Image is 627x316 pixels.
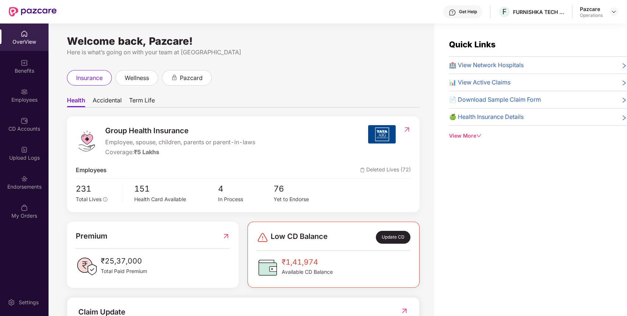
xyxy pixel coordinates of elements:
img: svg+xml;base64,PHN2ZyBpZD0iRGFuZ2VyLTMyeDMyIiB4bWxucz0iaHR0cDovL3d3dy53My5vcmcvMjAwMC9zdmciIHdpZH... [257,232,268,243]
span: 4 [218,182,274,195]
span: Available CD Balance [282,268,333,276]
span: 76 [274,182,329,195]
img: RedirectIcon [403,126,411,133]
img: svg+xml;base64,PHN2ZyBpZD0iRHJvcGRvd24tMzJ4MzIiIHhtbG5zPSJodHRwOi8vd3d3LnczLm9yZy8yMDAwL3N2ZyIgd2... [611,9,617,15]
img: RedirectIcon [400,307,408,315]
img: svg+xml;base64,PHN2ZyBpZD0iSG9tZSIgeG1sbnM9Imh0dHA6Ly93d3cudzMub3JnLzIwMDAvc3ZnIiB3aWR0aD0iMjAiIG... [21,30,28,37]
div: Yet to Endorse [274,195,329,203]
img: svg+xml;base64,PHN2ZyBpZD0iRW1wbG95ZWVzIiB4bWxucz0iaHR0cDovL3d3dy53My5vcmcvMjAwMC9zdmciIHdpZHRoPS... [21,88,28,95]
span: wellness [125,73,149,83]
div: FURNISHKA TECH PRIVATE LIMITED [513,8,564,15]
span: info-circle [103,197,107,201]
img: RedirectIcon [222,230,230,242]
span: pazcard [180,73,203,83]
span: F [502,7,507,16]
span: 📄 Download Sample Claim Form [449,95,541,104]
img: svg+xml;base64,PHN2ZyBpZD0iQmVuZWZpdHMiIHhtbG5zPSJodHRwOi8vd3d3LnczLm9yZy8yMDAwL3N2ZyIgd2lkdGg9Ij... [21,59,28,66]
span: Premium [76,230,107,242]
div: In Process [218,195,274,203]
span: Low CD Balance [271,231,328,244]
span: ₹5 Lakhs [134,148,159,156]
span: 🍏 Health Insurance Details [449,112,524,121]
img: logo [76,130,98,152]
span: Total Paid Premium [101,267,147,275]
span: Health [67,97,85,107]
img: svg+xml;base64,PHN2ZyBpZD0iTXlfT3JkZXJzIiBkYXRhLW5hbWU9Ik15IE9yZGVycyIgeG1sbnM9Imh0dHA6Ly93d3cudz... [21,204,28,211]
img: svg+xml;base64,PHN2ZyBpZD0iVXBsb2FkX0xvZ3MiIGRhdGEtbmFtZT0iVXBsb2FkIExvZ3MiIHhtbG5zPSJodHRwOi8vd3... [21,146,28,153]
span: right [621,114,627,121]
div: View More [449,132,627,140]
span: 231 [76,182,118,195]
img: svg+xml;base64,PHN2ZyBpZD0iQ0RfQWNjb3VudHMiIGRhdGEtbmFtZT0iQ0QgQWNjb3VudHMiIHhtbG5zPSJodHRwOi8vd3... [21,117,28,124]
div: Pazcare [580,6,603,12]
span: Group Health Insurance [105,125,255,137]
div: Operations [580,12,603,18]
span: right [621,62,627,70]
img: insurerIcon [368,125,396,144]
span: ₹25,37,000 [101,255,147,267]
span: Deleted Lives (72) [360,166,411,175]
img: CDBalanceIcon [257,257,279,279]
span: 151 [134,182,218,195]
span: Total Lives [76,196,101,202]
div: Health Card Available [134,195,218,203]
img: svg+xml;base64,PHN2ZyBpZD0iU2V0dGluZy0yMHgyMCIgeG1sbnM9Imh0dHA6Ly93d3cudzMub3JnLzIwMDAvc3ZnIiB3aW... [8,299,15,306]
span: Accidental [93,97,122,107]
span: right [621,79,627,87]
img: PaidPremiumIcon [76,255,98,277]
div: Here is what’s going on with your team at [GEOGRAPHIC_DATA] [67,48,420,57]
div: Update CD [376,231,410,244]
img: New Pazcare Logo [9,7,57,17]
span: Term Life [129,97,155,107]
img: deleteIcon [360,168,365,172]
span: 📊 View Active Claims [449,78,510,87]
div: Get Help [459,9,477,15]
span: down [476,133,481,138]
div: Settings [17,299,41,306]
span: Employee, spouse, children, parents or parent-in-laws [105,138,255,147]
span: 🏥 View Network Hospitals [449,61,524,70]
span: insurance [76,73,103,83]
span: Quick Links [449,40,496,49]
div: Welcome back, Pazcare! [67,38,420,44]
div: animation [171,74,178,81]
div: Coverage: [105,148,255,157]
img: svg+xml;base64,PHN2ZyBpZD0iRW5kb3JzZW1lbnRzIiB4bWxucz0iaHR0cDovL3d3dy53My5vcmcvMjAwMC9zdmciIHdpZH... [21,175,28,182]
img: svg+xml;base64,PHN2ZyBpZD0iSGVscC0zMngzMiIgeG1sbnM9Imh0dHA6Ly93d3cudzMub3JnLzIwMDAvc3ZnIiB3aWR0aD... [449,9,456,16]
span: right [621,97,627,104]
span: ₹1,41,974 [282,257,333,268]
span: Employees [76,166,107,175]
